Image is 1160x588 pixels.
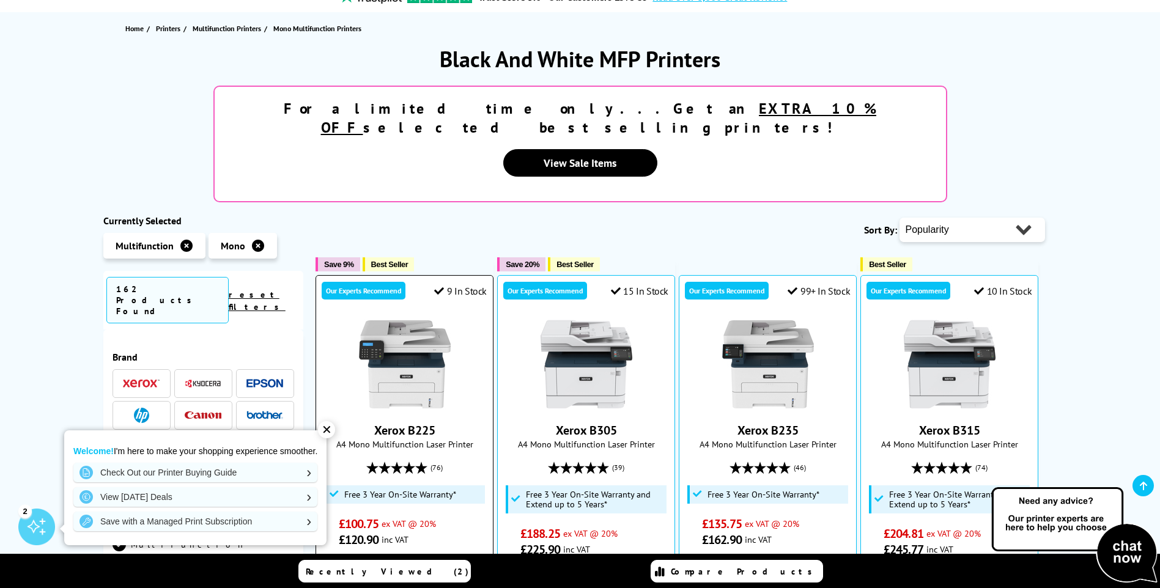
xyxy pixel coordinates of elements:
[221,240,245,252] span: Mono
[884,526,923,542] span: £204.81
[904,318,996,410] img: Xerox B315
[556,422,617,438] a: Xerox B305
[745,518,799,529] span: ex VAT @ 20%
[563,527,618,539] span: ex VAT @ 20%
[125,22,147,35] a: Home
[156,22,180,35] span: Printers
[541,318,632,410] img: Xerox B305
[430,456,443,479] span: (76)
[867,438,1032,450] span: A4 Mono Multifunction Laser Printer
[193,22,261,35] span: Multifunction Printers
[103,215,304,227] div: Currently Selected
[246,376,283,391] a: Epson
[116,240,174,252] span: Multifunction
[884,542,923,557] span: £245.77
[73,463,317,482] a: Check Out our Printer Buying Guide
[73,446,317,457] p: I'm here to make your shopping experience smoother.
[339,532,379,548] span: £120.90
[520,526,560,542] span: £188.25
[371,260,408,269] span: Best Seller
[745,534,772,545] span: inc VAT
[246,379,283,388] img: Epson
[989,485,1160,586] img: Open Live Chat window
[651,560,823,582] a: Compare Products
[316,257,360,271] button: Save 9%
[359,318,451,410] img: Xerox B225
[344,490,456,499] span: Free 3 Year On-Site Warranty*
[563,543,590,555] span: inc VAT
[229,289,286,312] a: reset filters
[504,438,668,450] span: A4 Mono Multifunction Laser Printer
[904,400,996,413] a: Xerox B315
[185,376,221,391] a: Kyocera
[975,456,988,479] span: (74)
[134,408,149,423] img: HP
[363,257,415,271] button: Best Seller
[788,285,850,297] div: 99+ In Stock
[18,504,32,518] div: 2
[520,542,560,557] span: £225.90
[926,543,953,555] span: inc VAT
[556,260,594,269] span: Best Seller
[193,22,264,35] a: Multifunction Printers
[359,400,451,413] a: Xerox B225
[737,422,799,438] a: Xerox B235
[306,566,469,577] span: Recently Viewed (2)
[73,512,317,531] a: Save with a Managed Print Subscription
[794,456,806,479] span: (46)
[926,527,981,539] span: ex VAT @ 20%
[185,411,221,419] img: Canon
[185,408,221,423] a: Canon
[73,446,114,456] strong: Welcome!
[185,379,221,388] img: Kyocera
[382,518,436,529] span: ex VAT @ 20%
[106,277,229,323] span: 162 Products Found
[860,257,912,271] button: Best Seller
[612,456,624,479] span: (39)
[707,490,819,499] span: Free 3 Year On-Site Warranty*
[869,260,906,269] span: Best Seller
[382,534,408,545] span: inc VAT
[541,400,632,413] a: Xerox B305
[434,285,487,297] div: 9 In Stock
[722,318,814,410] img: Xerox B235
[722,400,814,413] a: Xerox B235
[273,24,361,33] span: Mono Multifunction Printers
[324,260,353,269] span: Save 9%
[339,516,379,532] span: £100.75
[919,422,980,438] a: Xerox B315
[864,224,897,236] span: Sort By:
[123,379,160,388] img: Xerox
[321,99,877,137] u: EXTRA 10% OFF
[298,560,471,582] a: Recently Viewed (2)
[123,376,160,391] a: Xerox
[322,438,487,450] span: A4 Mono Multifunction Laser Printer
[685,282,769,300] div: Our Experts Recommend
[702,532,742,548] span: £162.90
[374,422,435,438] a: Xerox B225
[123,408,160,423] a: HP
[73,487,317,507] a: View [DATE] Deals
[671,566,819,577] span: Compare Products
[611,285,668,297] div: 15 In Stock
[503,149,657,177] a: View Sale Items
[974,285,1032,297] div: 10 In Stock
[103,45,1057,73] h1: Black And White MFP Printers
[246,411,283,419] img: Brother
[889,490,1027,509] span: Free 3 Year On-Site Warranty and Extend up to 5 Years*
[322,282,405,300] div: Our Experts Recommend
[685,438,850,450] span: A4 Mono Multifunction Laser Printer
[866,282,950,300] div: Our Experts Recommend
[497,257,545,271] button: Save 20%
[156,22,183,35] a: Printers
[318,421,335,438] div: ✕
[548,257,600,271] button: Best Seller
[526,490,664,509] span: Free 3 Year On-Site Warranty and Extend up to 5 Years*
[503,282,587,300] div: Our Experts Recommend
[506,260,539,269] span: Save 20%
[246,408,283,423] a: Brother
[113,351,295,363] div: Brand
[702,516,742,532] span: £135.75
[284,99,876,137] strong: For a limited time only...Get an selected best selling printers!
